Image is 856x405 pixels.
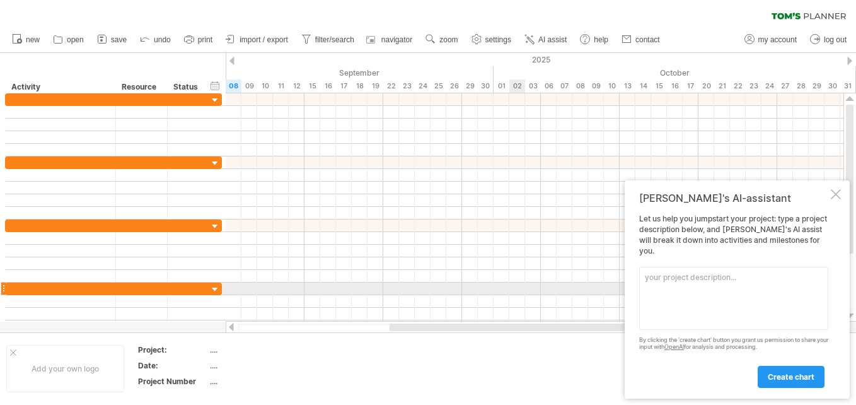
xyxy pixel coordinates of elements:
div: Project: [138,344,207,355]
div: Wednesday, 1 October 2025 [494,79,509,93]
a: create chart [758,366,824,388]
div: Tuesday, 9 September 2025 [241,79,257,93]
div: Monday, 27 October 2025 [777,79,793,93]
div: Tuesday, 16 September 2025 [320,79,336,93]
div: Wednesday, 15 October 2025 [651,79,667,93]
div: Tuesday, 30 September 2025 [478,79,494,93]
span: save [111,35,127,44]
span: my account [758,35,797,44]
div: Add your own logo [6,345,124,392]
span: filter/search [315,35,354,44]
div: Thursday, 11 September 2025 [273,79,289,93]
a: navigator [364,32,416,48]
div: Date: [138,360,207,371]
span: import / export [240,35,288,44]
div: Thursday, 16 October 2025 [667,79,683,93]
div: Friday, 24 October 2025 [761,79,777,93]
div: Monday, 6 October 2025 [541,79,557,93]
span: contact [635,35,660,44]
div: Friday, 3 October 2025 [525,79,541,93]
div: Let us help you jumpstart your project: type a project description below, and [PERSON_NAME]'s AI ... [639,214,828,387]
span: settings [485,35,511,44]
div: September 2025 [147,66,494,79]
a: log out [807,32,850,48]
div: Thursday, 18 September 2025 [352,79,367,93]
div: Friday, 26 September 2025 [446,79,462,93]
div: Monday, 13 October 2025 [620,79,635,93]
a: help [577,32,612,48]
span: undo [154,35,171,44]
div: Thursday, 25 September 2025 [431,79,446,93]
a: contact [618,32,664,48]
div: Wednesday, 22 October 2025 [730,79,746,93]
span: help [594,35,608,44]
div: Resource [122,81,160,93]
div: Monday, 8 September 2025 [226,79,241,93]
div: Tuesday, 28 October 2025 [793,79,809,93]
div: Wednesday, 17 September 2025 [336,79,352,93]
div: Friday, 12 September 2025 [289,79,304,93]
div: Wednesday, 29 October 2025 [809,79,824,93]
div: Wednesday, 24 September 2025 [415,79,431,93]
div: October 2025 [494,66,856,79]
a: import / export [223,32,292,48]
div: Tuesday, 23 September 2025 [399,79,415,93]
a: print [181,32,216,48]
div: Friday, 19 September 2025 [367,79,383,93]
span: AI assist [538,35,567,44]
div: Monday, 29 September 2025 [462,79,478,93]
div: Monday, 22 September 2025 [383,79,399,93]
div: Thursday, 30 October 2025 [824,79,840,93]
div: Thursday, 23 October 2025 [746,79,761,93]
span: navigator [381,35,412,44]
a: open [50,32,88,48]
div: Thursday, 9 October 2025 [588,79,604,93]
div: Activity [11,81,108,93]
div: .... [210,376,316,387]
div: Monday, 20 October 2025 [698,79,714,93]
span: open [67,35,84,44]
span: print [198,35,212,44]
div: Wednesday, 8 October 2025 [572,79,588,93]
span: log out [824,35,847,44]
a: AI assist [521,32,570,48]
div: Tuesday, 14 October 2025 [635,79,651,93]
a: settings [468,32,515,48]
a: save [94,32,130,48]
span: zoom [439,35,458,44]
div: By clicking the 'create chart' button you grant us permission to share your input with for analys... [639,337,828,351]
a: my account [741,32,801,48]
div: [PERSON_NAME]'s AI-assistant [639,192,828,204]
span: new [26,35,40,44]
div: Wednesday, 10 September 2025 [257,79,273,93]
div: Thursday, 2 October 2025 [509,79,525,93]
a: undo [137,32,175,48]
div: .... [210,344,316,355]
a: filter/search [298,32,358,48]
div: Tuesday, 21 October 2025 [714,79,730,93]
div: Friday, 31 October 2025 [840,79,856,93]
div: Project Number [138,376,207,387]
div: Monday, 15 September 2025 [304,79,320,93]
div: Tuesday, 7 October 2025 [557,79,572,93]
div: Status [173,81,201,93]
div: Friday, 10 October 2025 [604,79,620,93]
span: create chart [768,372,814,382]
div: .... [210,360,316,371]
a: OpenAI [664,343,684,350]
div: Friday, 17 October 2025 [683,79,698,93]
a: zoom [422,32,461,48]
a: new [9,32,43,48]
